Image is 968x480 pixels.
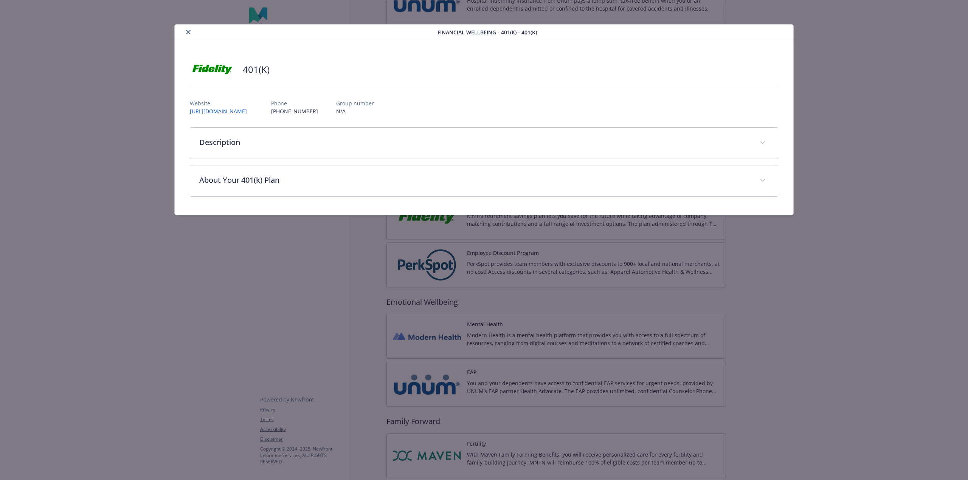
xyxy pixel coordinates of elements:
h2: 401(K) [243,63,270,76]
div: details for plan Financial Wellbeing - 401(K) - 401(k) [97,24,871,215]
p: Group number [336,99,374,107]
p: [PHONE_NUMBER] [271,107,318,115]
img: Fidelity Investments [190,58,235,81]
a: [URL][DOMAIN_NAME] [190,108,253,115]
p: Website [190,99,253,107]
button: close [184,28,193,37]
p: About Your 401(k) Plan [199,174,751,186]
div: About Your 401(k) Plan [190,165,778,196]
p: Description [199,137,751,148]
span: Financial Wellbeing - 401(K) - 401(k) [437,28,537,36]
div: Description [190,128,778,159]
p: N/A [336,107,374,115]
p: Phone [271,99,318,107]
